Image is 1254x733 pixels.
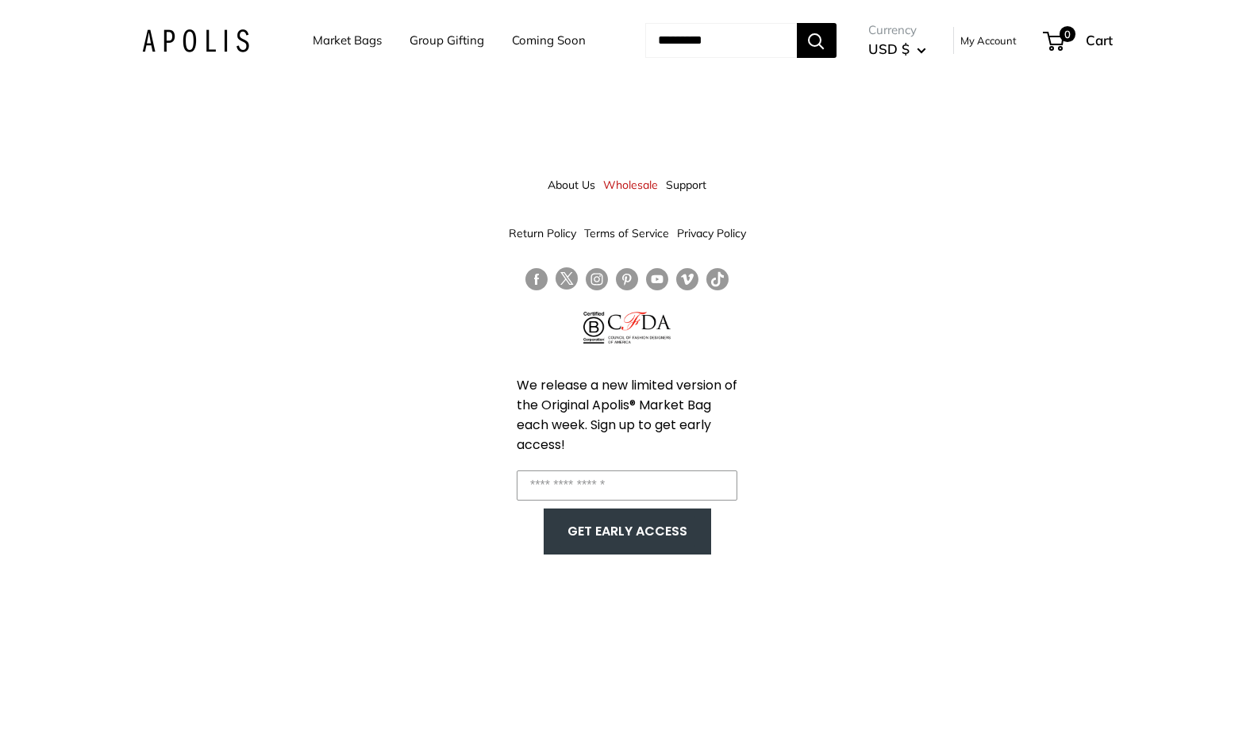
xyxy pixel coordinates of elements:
[556,267,578,296] a: Follow us on Twitter
[517,470,737,501] input: Enter your email
[960,31,1017,50] a: My Account
[142,29,249,52] img: Apolis
[512,29,586,52] a: Coming Soon
[616,267,638,290] a: Follow us on Pinterest
[646,267,668,290] a: Follow us on YouTube
[548,171,595,199] a: About Us
[586,267,608,290] a: Follow us on Instagram
[1059,26,1075,42] span: 0
[868,40,910,57] span: USD $
[509,219,576,248] a: Return Policy
[645,23,797,58] input: Search...
[525,267,548,290] a: Follow us on Facebook
[410,29,484,52] a: Group Gifting
[1086,32,1113,48] span: Cart
[313,29,382,52] a: Market Bags
[677,219,746,248] a: Privacy Policy
[706,267,729,290] a: Follow us on Tumblr
[868,19,926,41] span: Currency
[1044,28,1113,53] a: 0 Cart
[797,23,837,58] button: Search
[666,171,706,199] a: Support
[603,171,658,199] a: Wholesale
[560,516,695,547] button: GET EARLY ACCESS
[584,219,669,248] a: Terms of Service
[583,312,605,343] img: Certified B Corporation
[608,312,671,343] img: Council of Fashion Designers of America Member
[868,36,926,62] button: USD $
[676,267,698,290] a: Follow us on Vimeo
[517,376,737,454] span: We release a new limited version of the Original Apolis® Market Bag each week. Sign up to get ear...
